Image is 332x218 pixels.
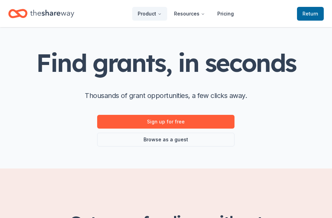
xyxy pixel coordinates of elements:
[302,10,318,18] span: Return
[212,7,239,21] a: Pricing
[169,7,210,21] button: Resources
[8,6,74,22] a: Home
[297,7,324,21] a: Return
[36,49,296,76] h1: Find grants, in seconds
[85,90,247,101] p: Thousands of grant opportunities, a few clicks away.
[97,133,234,146] a: Browse as a guest
[132,6,239,22] nav: Main
[132,7,167,21] button: Product
[97,115,234,129] a: Sign up for free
